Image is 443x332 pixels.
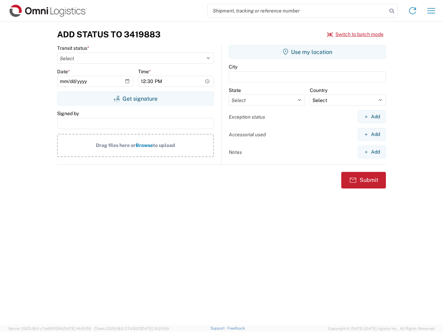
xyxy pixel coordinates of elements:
[153,142,175,148] span: to upload
[229,114,265,120] label: Exception status
[229,64,237,70] label: City
[229,87,241,93] label: State
[136,142,153,148] span: Browse
[8,326,91,331] span: Server: 2025.18.0-c7ad5f513fb
[358,146,386,158] button: Add
[57,92,214,105] button: Get signature
[327,29,383,40] button: Switch to batch mode
[229,131,266,138] label: Accessorial used
[57,45,89,51] label: Transit status
[358,128,386,141] button: Add
[94,326,169,331] span: Client: 2025.18.0-27d3021
[328,325,435,332] span: Copyright © [DATE]-[DATE] Agistix Inc., All Rights Reserved
[210,326,228,330] a: Support
[138,68,151,75] label: Time
[96,142,136,148] span: Drag files here or
[227,326,245,330] a: Feedback
[358,110,386,123] button: Add
[229,45,386,59] button: Use my location
[63,326,91,331] span: [DATE] 14:43:55
[229,149,242,155] label: Notes
[141,326,169,331] span: [DATE] 10:20:09
[57,29,161,39] h3: Add Status to 3419883
[341,172,386,188] button: Submit
[208,4,387,17] input: Shipment, tracking or reference number
[310,87,327,93] label: Country
[57,110,79,117] label: Signed by
[57,68,70,75] label: Date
